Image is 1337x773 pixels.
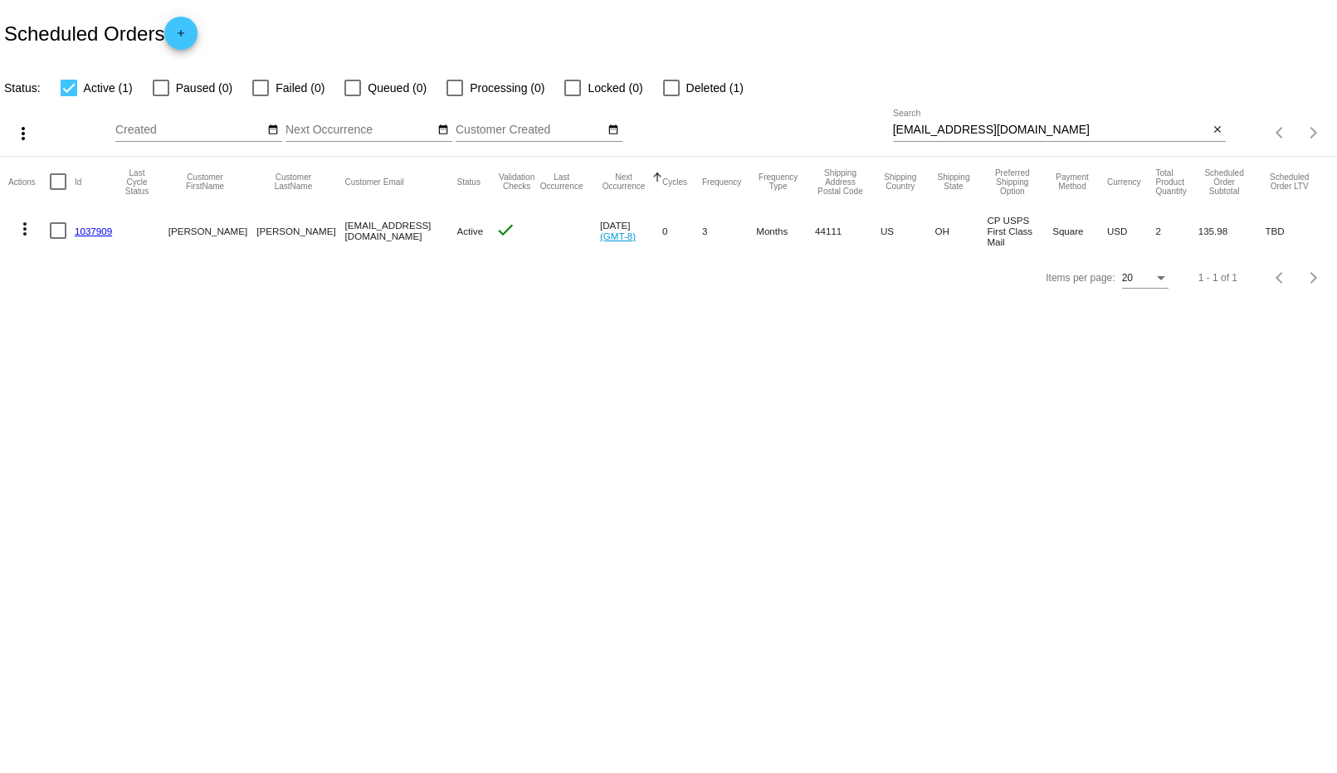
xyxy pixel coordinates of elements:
[1208,122,1226,139] button: Clear
[1107,177,1141,187] button: Change sorting for CurrencyIso
[702,207,756,255] mat-cell: 3
[815,207,881,255] mat-cell: 44111
[470,78,544,98] span: Processing (0)
[538,173,585,191] button: Change sorting for LastOccurrenceUtc
[588,78,642,98] span: Locked (0)
[1297,261,1330,294] button: Next page
[1264,261,1297,294] button: Previous page
[1046,272,1115,284] div: Items per page:
[1265,207,1328,255] mat-cell: TBD
[4,81,41,95] span: Status:
[1264,116,1297,149] button: Previous page
[457,177,481,187] button: Change sorting for Status
[815,168,866,196] button: Change sorting for ShippingPostcode
[600,231,636,241] a: (GMT-8)
[1122,273,1169,284] mat-select: Items per page:
[935,207,988,255] mat-cell: OH
[881,173,920,191] button: Change sorting for ShippingCountry
[987,168,1037,196] button: Change sorting for PreferredShippingOption
[84,78,133,98] span: Active (1)
[267,124,279,137] mat-icon: date_range
[756,173,800,191] button: Change sorting for FrequencyType
[368,78,427,98] span: Queued (0)
[75,177,81,187] button: Change sorting for Id
[8,157,50,207] mat-header-cell: Actions
[75,226,112,236] a: 1037909
[756,207,815,255] mat-cell: Months
[881,207,935,255] mat-cell: US
[495,157,538,207] mat-header-cell: Validation Checks
[1155,157,1198,207] mat-header-cell: Total Product Quantity
[15,219,35,239] mat-icon: more_vert
[285,124,435,137] input: Next Occurrence
[662,177,687,187] button: Change sorting for Cycles
[662,207,702,255] mat-cell: 0
[345,177,404,187] button: Change sorting for CustomerEmail
[120,168,154,196] button: Change sorting for LastProcessingCycleId
[987,207,1052,255] mat-cell: CP USPS First Class Mail
[1265,173,1313,191] button: Change sorting for LifetimeValue
[1052,173,1092,191] button: Change sorting for PaymentMethod.Type
[171,27,191,47] mat-icon: add
[1107,207,1156,255] mat-cell: USD
[600,207,662,255] mat-cell: [DATE]
[168,173,242,191] button: Change sorting for CustomerFirstName
[256,207,344,255] mat-cell: [PERSON_NAME]
[935,173,973,191] button: Change sorting for ShippingState
[276,78,324,98] span: Failed (0)
[456,124,605,137] input: Customer Created
[1198,272,1237,284] div: 1 - 1 of 1
[1212,124,1223,137] mat-icon: close
[1155,207,1198,255] mat-cell: 2
[168,207,256,255] mat-cell: [PERSON_NAME]
[686,78,744,98] span: Deleted (1)
[457,226,484,236] span: Active
[13,124,33,143] mat-icon: more_vert
[176,78,232,98] span: Paused (0)
[608,124,619,137] mat-icon: date_range
[495,220,515,240] mat-icon: check
[1198,207,1266,255] mat-cell: 135.98
[345,207,457,255] mat-cell: [EMAIL_ADDRESS][DOMAIN_NAME]
[600,173,647,191] button: Change sorting for NextOccurrenceUtc
[1297,116,1330,149] button: Next page
[256,173,329,191] button: Change sorting for CustomerLastName
[1122,272,1133,284] span: 20
[1198,168,1251,196] button: Change sorting for Subtotal
[702,177,741,187] button: Change sorting for Frequency
[115,124,265,137] input: Created
[893,124,1209,137] input: Search
[4,17,198,50] h2: Scheduled Orders
[437,124,449,137] mat-icon: date_range
[1052,207,1107,255] mat-cell: Square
